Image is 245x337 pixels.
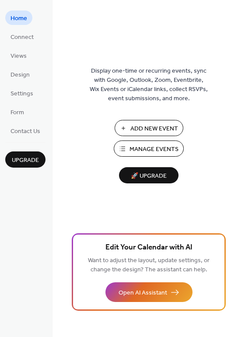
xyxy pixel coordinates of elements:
[5,123,45,138] a: Contact Us
[12,156,39,165] span: Upgrade
[119,288,167,298] span: Open AI Assistant
[5,151,45,168] button: Upgrade
[5,86,38,100] a: Settings
[105,242,192,254] span: Edit Your Calendar with AI
[115,120,183,136] button: Add New Event
[5,48,32,63] a: Views
[10,52,27,61] span: Views
[10,127,40,136] span: Contact Us
[5,105,29,119] a: Form
[10,89,33,98] span: Settings
[5,29,39,44] a: Connect
[10,108,24,117] span: Form
[88,255,210,276] span: Want to adjust the layout, update settings, or change the design? The assistant can help.
[10,70,30,80] span: Design
[10,14,27,23] span: Home
[124,170,173,182] span: 🚀 Upgrade
[5,11,32,25] a: Home
[5,67,35,81] a: Design
[119,167,178,183] button: 🚀 Upgrade
[10,33,34,42] span: Connect
[129,145,178,154] span: Manage Events
[90,67,208,103] span: Display one-time or recurring events, sync with Google, Outlook, Zoom, Eventbrite, Wix Events or ...
[114,140,184,157] button: Manage Events
[105,282,192,302] button: Open AI Assistant
[130,124,178,133] span: Add New Event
